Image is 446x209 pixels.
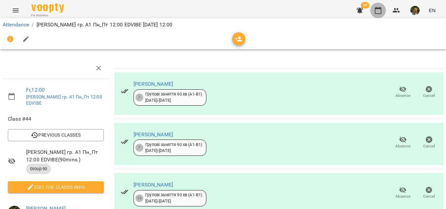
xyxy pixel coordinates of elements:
[395,93,410,98] span: Absence
[416,83,442,101] button: Cancel
[145,192,202,204] div: Групові заняття 90 хв (А1-В1) [DATE] - [DATE]
[390,133,416,152] button: Absence
[429,7,436,14] span: EN
[423,143,435,149] span: Cancel
[135,94,143,101] div: 7
[416,133,442,152] button: Cancel
[135,194,143,202] div: 16
[134,131,173,138] a: [PERSON_NAME]
[32,21,34,29] li: /
[26,87,45,93] a: Fr , 12:00
[13,131,99,139] span: Previous Classes
[145,91,202,103] div: Групові заняття 90 хв (А1-В1) [DATE] - [DATE]
[31,3,64,13] img: Voopty Logo
[3,21,443,29] nav: breadcrumb
[8,115,104,123] span: Class #44
[390,184,416,202] button: Absence
[8,3,24,18] button: Menu
[134,81,173,87] a: [PERSON_NAME]
[426,4,438,16] button: EN
[423,194,435,199] span: Cancel
[31,13,64,18] span: For Business
[26,94,102,106] a: [PERSON_NAME] гр. А1 Пн_Пт 12:00 EDVIBE
[26,148,104,164] span: [PERSON_NAME] гр. А1 Пн_Пт 12:00 EDVIBE ( 90 mins. )
[8,129,104,141] button: Previous Classes
[145,142,202,154] div: Групові заняття 90 хв (А1-В1) [DATE] - [DATE]
[390,83,416,101] button: Absence
[37,21,173,29] p: [PERSON_NAME] гр. А1 Пн_Пт 12:00 EDVIBE [DATE] 12:00
[13,183,99,191] span: Edit the class's Info
[395,194,410,199] span: Absence
[3,22,29,28] a: Attendance
[410,6,420,15] img: 481b719e744259d137ea41201ef469bc.png
[8,181,104,193] button: Edit the class's Info
[395,143,410,149] span: Absence
[135,144,143,152] div: 7
[416,184,442,202] button: Cancel
[423,93,435,98] span: Cancel
[26,166,51,172] span: Group 90
[361,2,369,8] span: 34
[134,182,173,188] a: [PERSON_NAME]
